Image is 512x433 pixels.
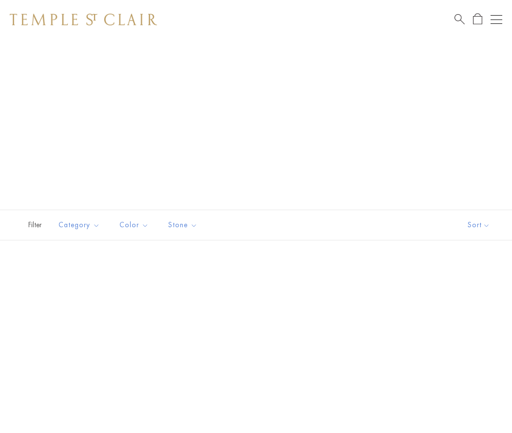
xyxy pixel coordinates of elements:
[446,210,512,240] button: Show sort by
[112,214,156,236] button: Color
[163,219,205,231] span: Stone
[115,219,156,231] span: Color
[473,13,482,25] a: Open Shopping Bag
[161,214,205,236] button: Stone
[491,14,502,25] button: Open navigation
[54,219,107,231] span: Category
[454,13,465,25] a: Search
[10,14,157,25] img: Temple St. Clair
[51,214,107,236] button: Category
